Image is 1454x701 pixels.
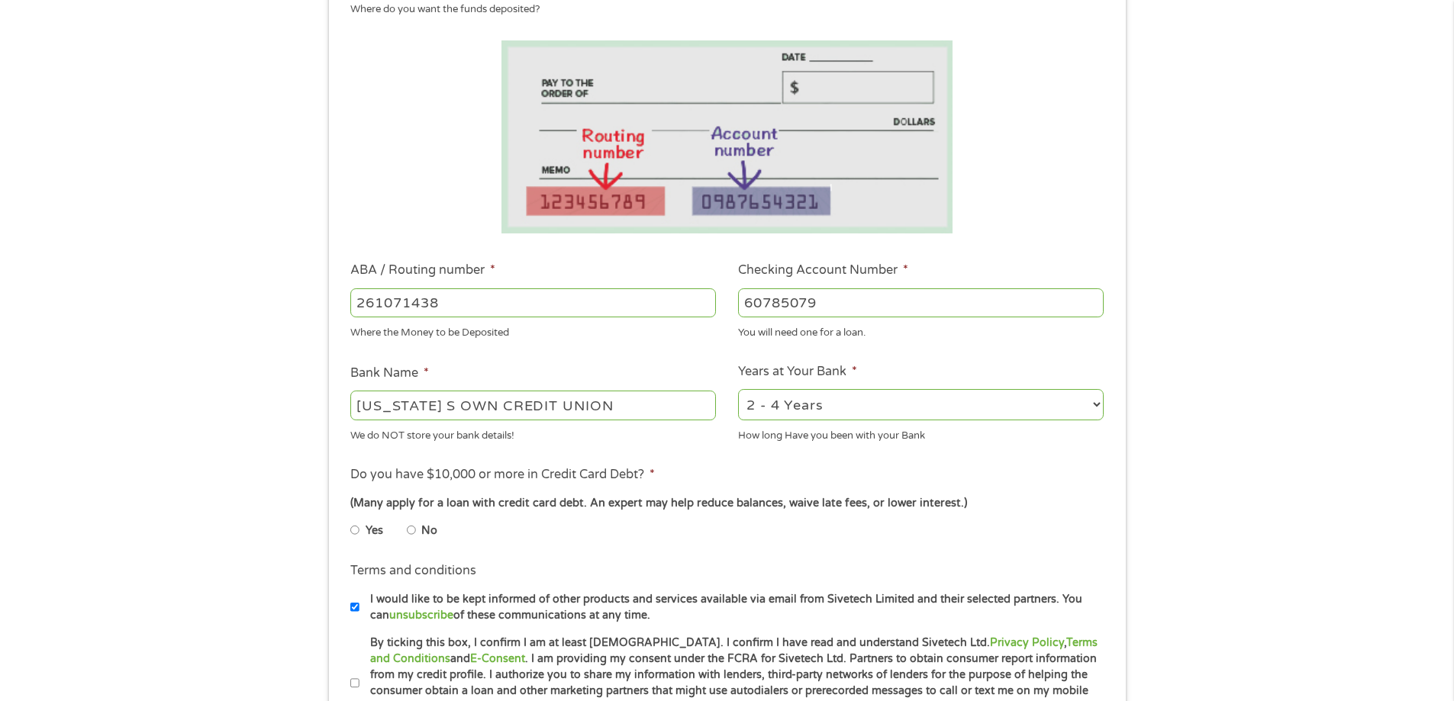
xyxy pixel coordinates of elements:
div: Where the Money to be Deposited [350,320,716,341]
div: Where do you want the funds deposited? [350,2,1092,18]
label: Do you have $10,000 or more in Credit Card Debt? [350,467,655,483]
a: E-Consent [470,652,525,665]
a: Privacy Policy [990,636,1064,649]
label: Yes [366,523,383,539]
div: How long Have you been with your Bank [738,423,1104,443]
img: Routing number location [501,40,953,233]
div: (Many apply for a loan with credit card debt. An expert may help reduce balances, waive late fees... [350,495,1103,512]
a: unsubscribe [389,609,453,622]
label: No [421,523,437,539]
a: Terms and Conditions [370,636,1098,665]
div: We do NOT store your bank details! [350,423,716,443]
label: Checking Account Number [738,262,908,278]
label: ABA / Routing number [350,262,495,278]
input: 263177916 [350,288,716,317]
label: I would like to be kept informed of other products and services available via email from Sivetech... [359,591,1108,624]
label: Years at Your Bank [738,364,857,380]
label: Terms and conditions [350,563,476,579]
div: You will need one for a loan. [738,320,1104,341]
input: 345634636 [738,288,1104,317]
label: Bank Name [350,365,429,381]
